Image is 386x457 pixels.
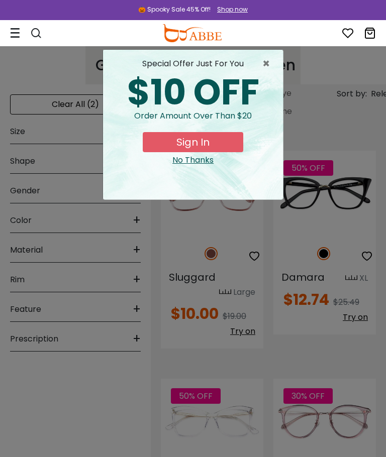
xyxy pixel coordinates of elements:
div: Close [111,154,275,166]
div: special offer just for you [111,58,275,70]
img: abbeglasses.com [162,24,222,42]
button: Sign In [143,132,243,152]
span: × [262,58,275,70]
a: Shop now [212,5,248,14]
div: Order amount over than $20 [111,110,275,132]
div: $10 OFF [111,75,275,110]
button: Close [262,58,275,70]
div: 🎃 Spooky Sale 45% Off! [138,5,211,14]
div: Shop now [217,5,248,14]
